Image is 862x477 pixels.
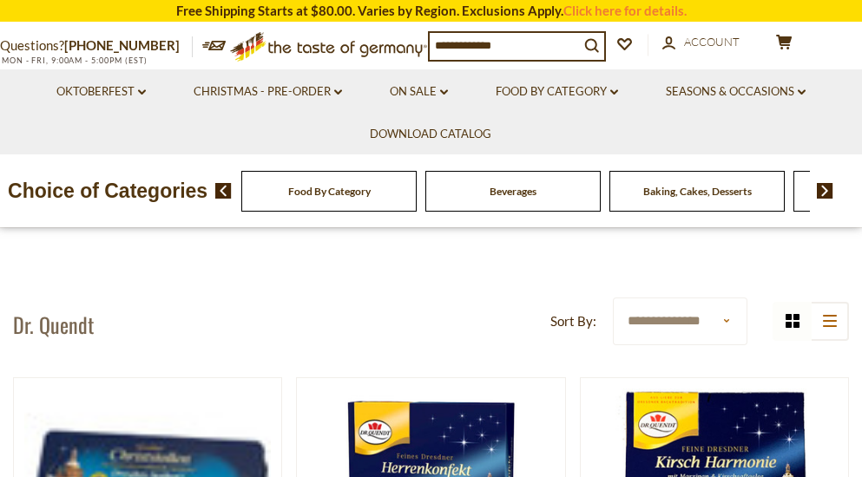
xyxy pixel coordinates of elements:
[13,311,94,337] h1: Dr. Quendt
[662,33,740,52] a: Account
[64,37,180,53] a: [PHONE_NUMBER]
[390,82,448,101] a: On Sale
[215,183,232,199] img: previous arrow
[643,185,752,198] a: Baking, Cakes, Desserts
[288,185,371,198] a: Food By Category
[56,82,146,101] a: Oktoberfest
[490,185,536,198] a: Beverages
[496,82,618,101] a: Food By Category
[550,310,596,332] label: Sort By:
[194,82,342,101] a: Christmas - PRE-ORDER
[684,35,740,49] span: Account
[666,82,806,101] a: Seasons & Occasions
[370,125,491,144] a: Download Catalog
[563,3,687,18] a: Click here for details.
[817,183,833,199] img: next arrow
